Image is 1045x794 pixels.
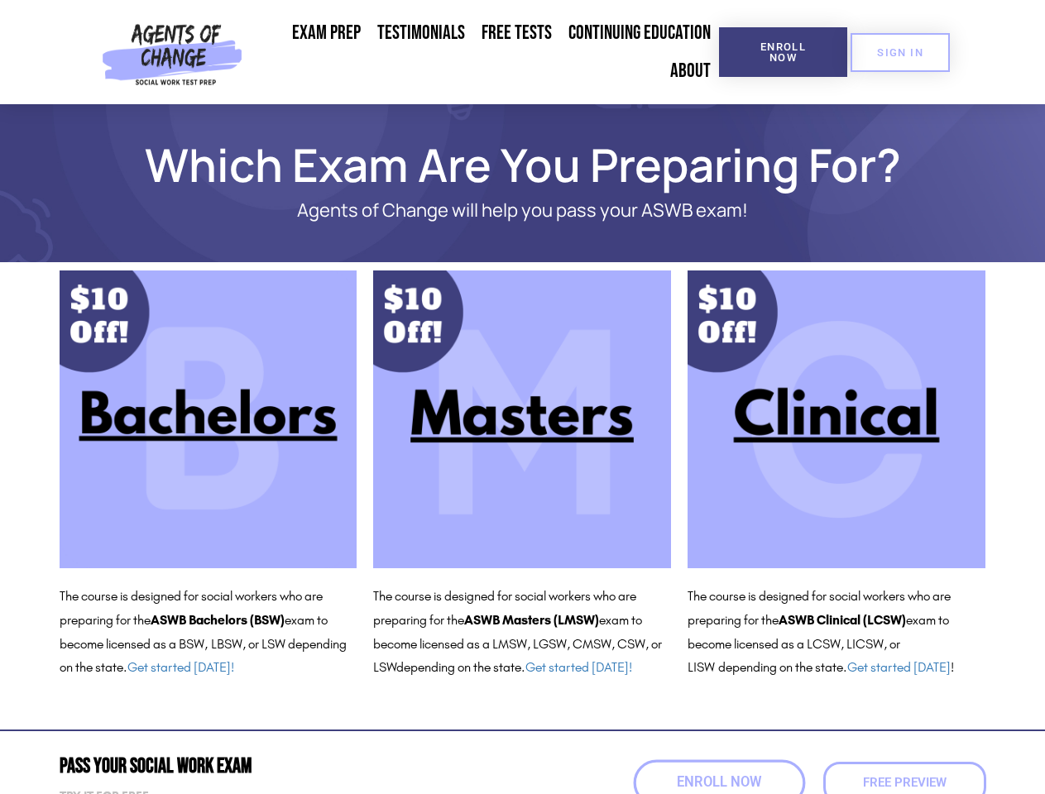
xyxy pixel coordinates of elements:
[117,200,928,221] p: Agents of Change will help you pass your ASWB exam!
[745,41,821,63] span: Enroll Now
[284,14,369,52] a: Exam Prep
[473,14,560,52] a: Free Tests
[373,585,671,680] p: The course is designed for social workers who are preparing for the exam to become licensed as a ...
[719,27,847,77] a: Enroll Now
[525,659,632,675] a: Get started [DATE]!
[677,776,761,790] span: Enroll Now
[847,659,951,675] a: Get started [DATE]
[60,585,357,680] p: The course is designed for social workers who are preparing for the exam to become licensed as a ...
[369,14,473,52] a: Testimonials
[863,777,947,789] span: Free Preview
[396,659,632,675] span: depending on the state.
[51,146,995,184] h1: Which Exam Are You Preparing For?
[843,659,954,675] span: . !
[127,659,234,675] a: Get started [DATE]!
[560,14,719,52] a: Continuing Education
[718,659,843,675] span: depending on the state
[851,33,950,72] a: SIGN IN
[779,612,906,628] b: ASWB Clinical (LCSW)
[151,612,285,628] b: ASWB Bachelors (BSW)
[662,52,719,90] a: About
[688,585,985,680] p: The course is designed for social workers who are preparing for the exam to become licensed as a ...
[60,756,515,777] h2: Pass Your Social Work Exam
[877,47,923,58] span: SIGN IN
[464,612,599,628] b: ASWB Masters (LMSW)
[249,14,719,90] nav: Menu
